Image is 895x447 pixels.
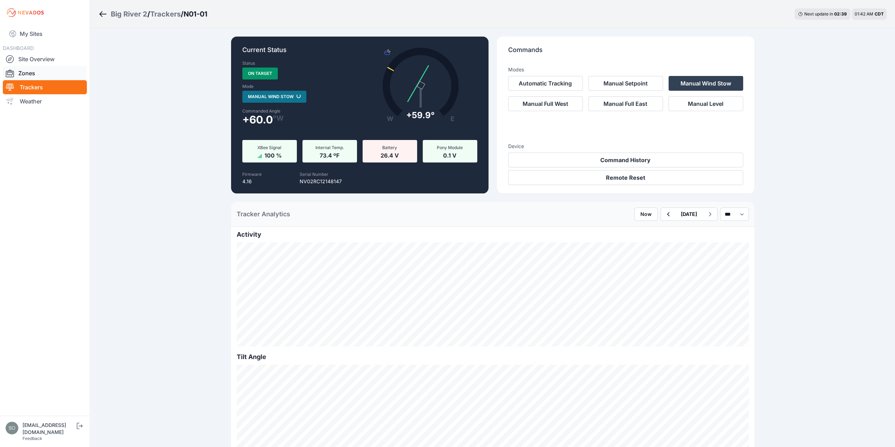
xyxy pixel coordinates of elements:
h2: Tilt Angle [237,352,749,362]
span: / [181,9,184,19]
button: Manual Full West [508,96,583,111]
button: Manual Setpoint [588,76,663,91]
div: loading [296,94,301,98]
label: Firmware [242,172,262,177]
button: Manual Wind Stow [669,76,743,91]
button: Command History [508,153,743,167]
span: 0.1 V [443,151,456,159]
p: 4.16 [242,178,262,185]
div: 02 : 39 [834,11,847,17]
span: Battery [382,145,397,150]
a: Trackers [150,9,181,19]
a: Weather [3,94,87,108]
span: Manual Wind Stow [242,91,306,103]
button: Manual Level [669,96,743,111]
span: On Target [242,68,278,79]
label: Serial Number [300,172,328,177]
a: Big River 2 [111,9,147,19]
label: Status [242,60,255,66]
button: Manual Full East [588,96,663,111]
a: My Sites [3,25,87,42]
span: XBee Signal [257,145,281,150]
span: Next update in [804,11,833,17]
span: + 60.0 [242,115,273,124]
span: / [147,9,150,19]
h2: Activity [237,230,749,240]
span: 26.4 V [381,151,399,159]
a: Site Overview [3,52,87,66]
button: Remote Reset [508,170,743,185]
h3: Device [508,143,743,150]
button: [DATE] [675,208,703,221]
span: º W [273,115,284,121]
h2: Tracker Analytics [237,209,290,219]
img: solvocc@solvenergy.com [6,422,18,434]
a: Zones [3,66,87,80]
span: 73.4 ºF [320,151,339,159]
span: 100 % [264,151,282,159]
a: Feedback [23,436,42,441]
p: NV02RC12148147 [300,178,342,185]
span: 01:42 AM [855,11,873,17]
label: Mode [242,84,254,89]
label: Commanded Angle [242,108,356,114]
button: Now [634,207,658,221]
span: DASHBOARD [3,45,34,51]
span: CDT [875,11,884,17]
h3: Modes [508,66,524,73]
div: [EMAIL_ADDRESS][DOMAIN_NAME] [23,422,75,436]
span: Internal Temp. [315,145,344,150]
div: + 59.9° [406,110,435,121]
p: Commands [508,45,743,60]
img: Nevados [6,7,45,18]
h3: N01-01 [184,9,207,19]
a: Trackers [3,80,87,94]
nav: Breadcrumb [98,5,207,23]
button: Automatic Tracking [508,76,583,91]
span: Pony Module [437,145,463,150]
p: Current Status [242,45,477,60]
